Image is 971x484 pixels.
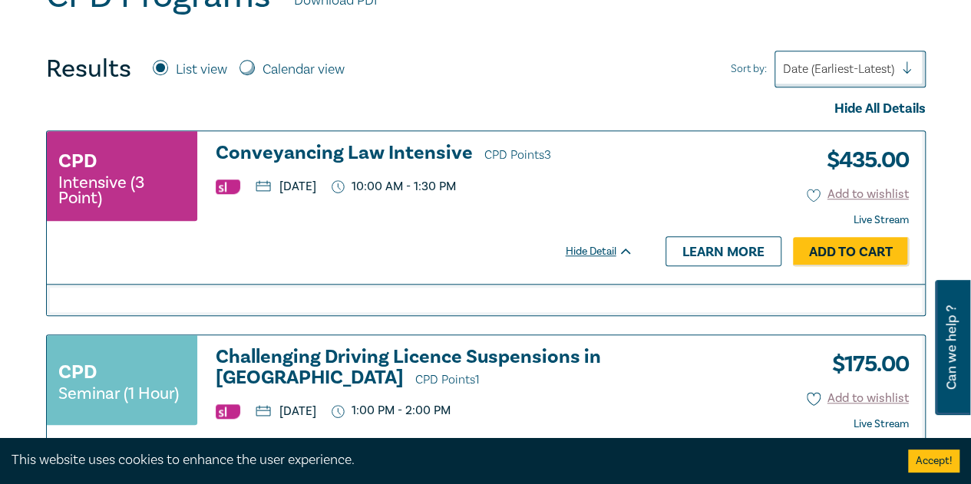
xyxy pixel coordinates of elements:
[12,450,885,470] div: This website uses cookies to enhance the user experience.
[815,143,909,178] h3: $ 435.00
[216,347,633,390] a: Challenging Driving Licence Suspensions in [GEOGRAPHIC_DATA] CPD Points1
[793,237,909,266] a: Add to Cart
[58,175,186,206] small: Intensive (3 Point)
[807,186,909,203] button: Add to wishlist
[415,372,480,387] span: CPD Points 1
[665,236,781,265] a: Learn more
[332,179,456,194] p: 10:00 AM - 1:30 PM
[332,403,451,418] p: 1:00 PM - 2:00 PM
[263,60,345,80] label: Calendar view
[46,99,926,119] div: Hide All Details
[854,417,909,431] strong: Live Stream
[566,244,650,259] div: Hide Detail
[216,404,240,419] img: Substantive Law
[176,60,227,80] label: List view
[216,347,633,390] h3: Challenging Driving Licence Suspensions in [GEOGRAPHIC_DATA]
[58,147,97,175] h3: CPD
[216,143,633,166] a: Conveyancing Law Intensive CPD Points3
[256,405,316,417] p: [DATE]
[216,143,633,166] h3: Conveyancing Law Intensive
[58,386,179,401] small: Seminar (1 Hour)
[821,347,909,382] h3: $ 175.00
[484,147,551,163] span: CPD Points 3
[908,449,959,472] button: Accept cookies
[944,289,959,406] span: Can we help ?
[58,358,97,386] h3: CPD
[783,61,786,77] input: Sort by
[854,213,909,227] strong: Live Stream
[807,390,909,407] button: Add to wishlist
[256,180,316,193] p: [DATE]
[216,179,240,194] img: Substantive Law
[731,61,767,77] span: Sort by:
[46,54,131,84] h4: Results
